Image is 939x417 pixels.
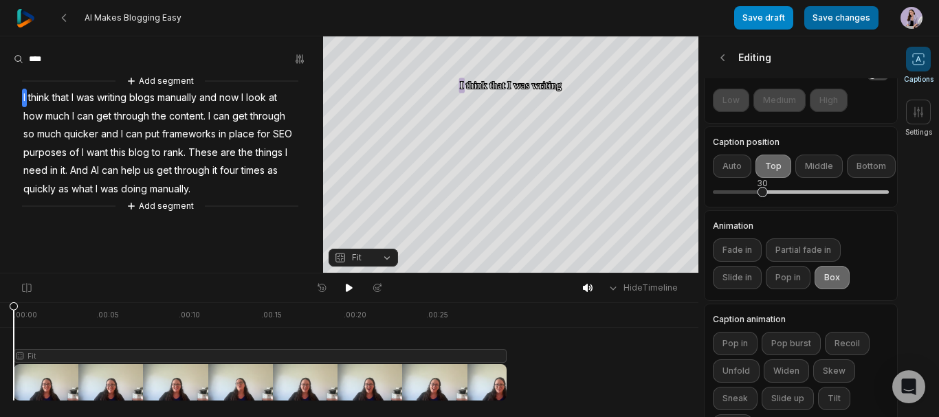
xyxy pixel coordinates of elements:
span: doing [120,180,148,199]
button: Tilt [818,387,850,410]
span: place [228,125,256,144]
button: Low [713,89,749,112]
span: how [22,107,44,126]
span: I [71,107,76,126]
button: Add segment [124,74,197,89]
button: Medium [753,89,806,112]
img: reap [16,9,35,27]
button: Box [815,266,850,289]
span: in [217,125,228,144]
span: And [69,161,89,180]
span: was [99,180,120,199]
button: Slide in [713,266,762,289]
span: I [284,144,289,162]
span: Captions [904,74,934,84]
span: of [68,144,80,162]
span: I [240,89,245,107]
span: and [198,89,218,107]
span: can [100,161,120,180]
button: Bottom [847,155,896,178]
span: I [94,180,99,199]
span: in [49,161,59,180]
span: and [100,125,120,144]
span: for [256,125,272,144]
span: blogs [128,89,156,107]
span: SEO [272,125,294,144]
span: to [151,144,162,162]
span: that [51,89,70,107]
span: us [142,161,155,180]
span: things [254,144,284,162]
button: Widen [764,359,809,383]
button: Top [755,155,791,178]
button: Unfold [713,359,760,383]
button: High [810,89,848,112]
span: think [27,89,51,107]
span: the [151,107,168,126]
span: at [267,89,278,107]
span: much [44,107,71,126]
span: AI [89,161,100,180]
span: as [57,180,70,199]
h4: Shadow [713,71,746,79]
span: get [231,107,249,126]
button: Fade in [713,238,762,262]
span: was [75,89,96,107]
span: can [76,107,95,126]
span: quicker [63,125,100,144]
span: Settings [905,127,932,137]
div: 30 [757,177,768,190]
button: Pop burst [762,332,821,355]
button: Partial fade in [766,238,841,262]
span: as [266,161,279,180]
span: blog [127,144,151,162]
span: help [120,161,142,180]
span: I [22,89,27,107]
button: Save changes [804,6,879,30]
span: want [85,144,109,162]
button: Save draft [734,6,793,30]
button: Fit [329,249,398,267]
span: content. [168,107,207,126]
button: Pop in [713,332,758,355]
span: writing [96,89,128,107]
span: through [173,161,211,180]
button: Settings [905,100,932,137]
span: can [212,107,231,126]
button: Captions [904,47,934,84]
span: These [187,144,219,162]
span: get [95,107,113,126]
span: the [237,144,254,162]
button: Recoil [825,332,870,355]
button: Pop in [766,266,810,289]
label: Caption position [713,138,889,146]
div: Open Intercom Messenger [892,370,925,403]
button: Middle [795,155,843,178]
span: rank. [162,144,187,162]
span: through [113,107,151,126]
span: it. [59,161,69,180]
span: four [219,161,240,180]
span: manually. [148,180,192,199]
span: times [240,161,266,180]
span: I [70,89,75,107]
span: need [22,161,49,180]
span: now [218,89,240,107]
button: Slide up [762,387,814,410]
span: Fit [352,251,362,264]
button: Skew [813,359,855,383]
span: what [70,180,94,199]
button: Sneak [713,387,758,410]
label: Animation [713,222,889,230]
span: are [219,144,237,162]
span: so [22,125,36,144]
label: Caption animation [713,315,889,324]
span: AI Makes Blogging Easy [85,12,181,23]
span: through [249,107,287,126]
span: much [36,125,63,144]
span: I [80,144,85,162]
span: this [109,144,127,162]
button: HideTimeline [603,278,682,298]
span: I [207,107,212,126]
button: Auto [713,155,751,178]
